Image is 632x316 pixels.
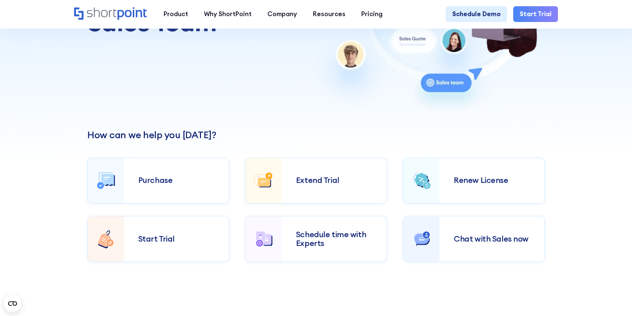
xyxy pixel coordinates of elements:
[305,6,353,22] a: Resources
[267,10,297,19] div: Company
[595,281,632,316] iframe: Chat Widget
[204,10,252,19] div: Why ShortPoint
[196,6,259,22] a: Why ShortPoint
[245,158,387,203] a: Extend Trial
[454,176,530,185] div: Renew License
[74,7,147,21] a: Home
[446,6,507,22] a: Schedule Demo
[138,235,215,243] div: Start Trial
[513,6,558,22] a: Start Trial
[4,295,21,312] button: Open CMP widget
[259,6,305,22] a: Company
[454,235,530,243] div: Chat with Sales now
[87,158,229,203] a: Purchase
[403,158,545,203] a: Renew License
[245,216,387,262] a: Schedule time with Experts
[87,216,229,262] a: Start Trial
[403,216,545,262] a: Chat with Sales now
[138,176,215,185] div: Purchase
[164,10,188,19] div: Product
[361,10,383,19] div: Pricing
[313,10,346,19] div: Resources
[87,129,545,140] h2: How can we help you [DATE]?
[296,176,373,185] div: Extend Trial
[156,6,196,22] a: Product
[296,230,373,247] div: Schedule time with Experts
[354,6,391,22] a: Pricing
